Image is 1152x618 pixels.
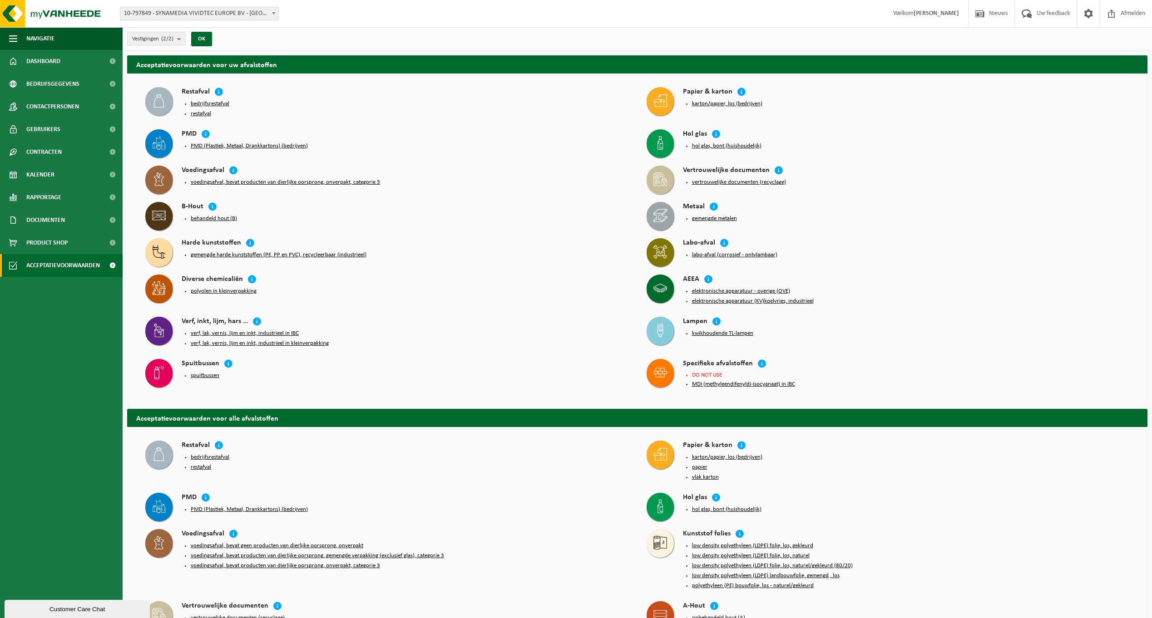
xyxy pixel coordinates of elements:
button: low density polyethyleen (LDPE) folie, los, naturel [692,552,810,559]
button: karton/papier, los (bedrijven) [692,454,762,461]
h4: A-Hout [683,601,705,612]
button: vertrouwelijke documenten (recyclage) [692,179,786,186]
button: hol glas, bont (huishoudelijk) [692,142,761,150]
button: elektronische apparatuur - overige (OVE) [692,288,790,295]
iframe: chat widget [5,598,152,618]
h2: Acceptatievoorwaarden voor alle afvalstoffen [127,409,1147,427]
h4: PMD [182,129,197,140]
h4: Harde kunststoffen [182,238,241,249]
button: voedingsafval, bevat producten van dierlijke oorsprong, onverpakt, categorie 3 [191,179,380,186]
span: Documenten [26,209,65,231]
button: restafval [191,464,211,471]
span: Contracten [26,141,62,163]
h4: Metaal [683,202,705,212]
button: polyolen in kleinverpakking [191,288,257,295]
button: gemengde metalen [692,215,737,222]
button: verf, lak, vernis, lijm en inkt, industrieel in kleinverpakking [191,340,329,347]
span: Gebruikers [26,118,60,141]
h4: Papier & karton [683,441,732,451]
count: (2/2) [161,36,173,42]
button: PMD (Plastiek, Metaal, Drankkartons) (bedrijven) [191,142,308,150]
h4: Hol glas [683,493,707,503]
button: low density polyethyleen (LDPE) landbouwfolie, gemengd , los [692,572,840,579]
button: elektronische apparatuur (KV)koelvries, industrieel [692,298,814,305]
button: polyethyleen (PE) bouwfolie, los - naturel/gekleurd [692,582,814,589]
span: 10-797849 - SYNAMEDIA VIVIDTEC EUROPE BV - KORTRIJK [120,7,278,20]
button: voedingsafval, bevat producten van dierlijke oorsprong, onverpakt, categorie 3 [191,562,380,569]
h4: Voedingsafval [182,529,224,540]
span: Kalender [26,163,54,186]
button: OK [191,32,212,46]
button: low density polyethyleen (LDPE) folie, los, naturel/gekleurd (80/20) [692,562,853,569]
button: PMD (Plastiek, Metaal, Drankkartons) (bedrijven) [191,506,308,513]
span: 10-797849 - SYNAMEDIA VIVIDTEC EUROPE BV - KORTRIJK [120,7,279,20]
h4: PMD [182,493,197,503]
h4: AEEA [683,275,699,285]
h4: Diverse chemicaliën [182,275,243,285]
button: bedrijfsrestafval [191,100,229,108]
h4: Papier & karton [683,87,732,98]
button: behandeld hout (B) [191,215,237,222]
h2: Acceptatievoorwaarden voor uw afvalstoffen [127,55,1147,73]
span: Acceptatievoorwaarden [26,254,100,277]
button: verf, lak, vernis, lijm en inkt, industrieel in IBC [191,330,299,337]
button: voedingsafval, bevat producten van dierlijke oorsprong, gemengde verpakking (exclusief glas), cat... [191,552,444,559]
button: low density polyethyleen (LDPE) folie, los, gekleurd [692,542,813,549]
span: Dashboard [26,50,60,73]
span: Bedrijfsgegevens [26,73,79,95]
h4: Labo-afval [683,238,715,249]
h4: Voedingsafval [182,166,224,176]
h4: Lampen [683,317,707,327]
button: karton/papier, los (bedrijven) [692,100,762,108]
button: Vestigingen(2/2) [127,32,186,45]
h4: Specifieke afvalstoffen [683,359,753,369]
h4: Verf, inkt, lijm, hars … [182,317,248,327]
h4: Restafval [182,87,210,98]
button: voedingsafval, bevat geen producten van dierlijke oorsprong, onverpakt [191,542,363,549]
button: bedrijfsrestafval [191,454,229,461]
span: Rapportage [26,186,61,209]
button: kwikhoudende TL-lampen [692,330,753,337]
button: papier [692,464,707,471]
button: hol glas, bont (huishoudelijk) [692,506,761,513]
h4: Kunststof folies [683,529,731,540]
button: gemengde harde kunststoffen (PE, PP en PVC), recycleerbaar (industrieel) [191,251,366,259]
button: vlak karton [692,474,719,481]
h4: Spuitbussen [182,359,219,369]
button: labo-afval (corrosief - ontvlambaar) [692,251,777,259]
strong: [PERSON_NAME] [914,10,959,17]
li: DO NOT USE [692,372,1130,378]
span: Vestigingen [132,32,173,46]
h4: Vertrouwelijke documenten [182,601,268,612]
h4: Vertrouwelijke documenten [683,166,770,176]
h4: Hol glas [683,129,707,140]
span: Navigatie [26,27,54,50]
h4: Restafval [182,441,210,451]
span: Contactpersonen [26,95,79,118]
h4: B-Hout [182,202,203,212]
button: MDI (methyleendifenyldi-isocyanaat) in IBC [692,381,795,388]
button: restafval [191,110,211,118]
button: spuitbussen [191,372,219,379]
span: Product Shop [26,231,68,254]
